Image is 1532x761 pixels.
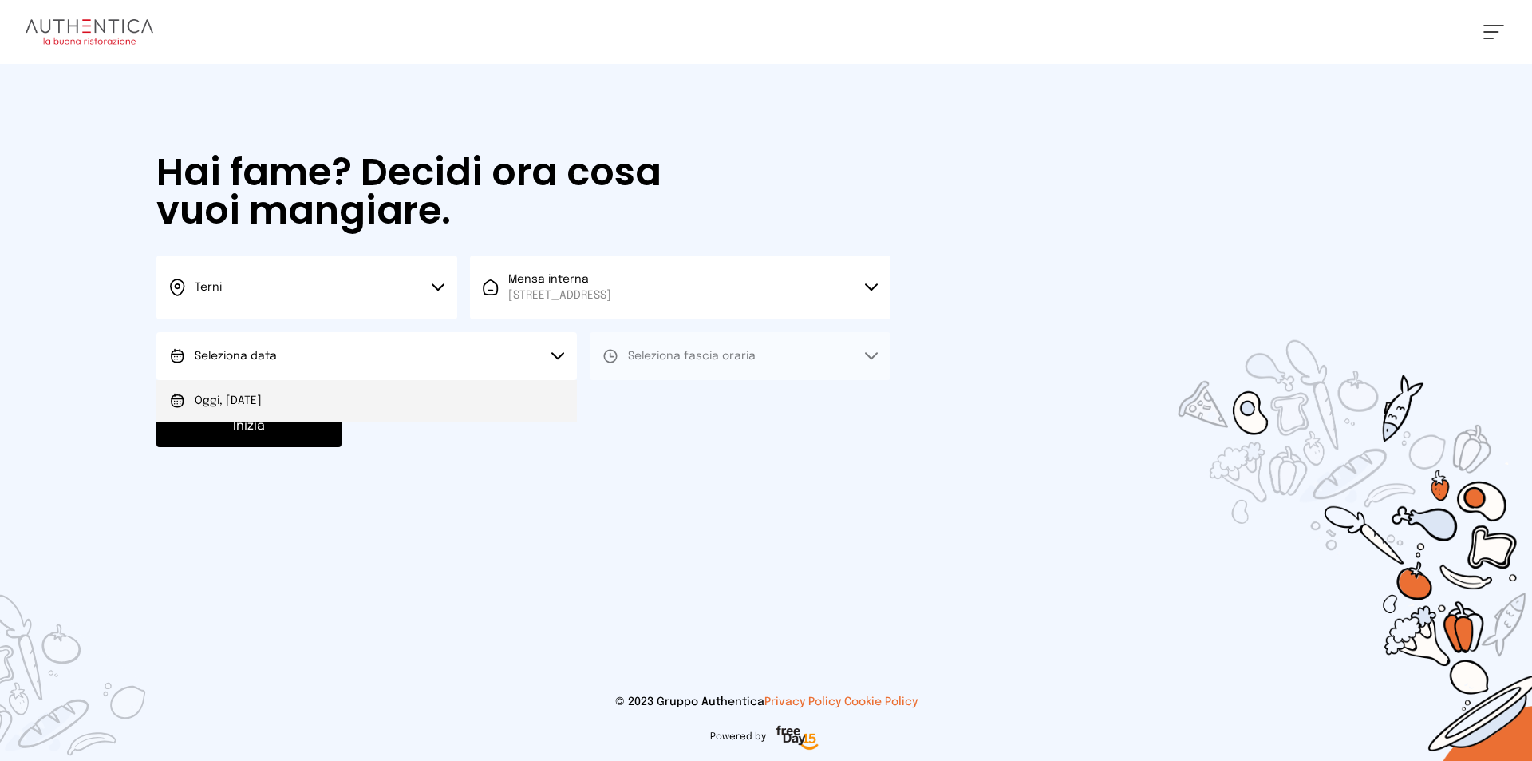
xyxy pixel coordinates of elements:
button: Seleziona data [156,332,577,380]
span: Oggi, [DATE] [195,393,262,409]
a: Cookie Policy [844,696,918,707]
img: logo-freeday.3e08031.png [772,723,823,755]
p: © 2023 Gruppo Authentica [26,694,1506,710]
span: Seleziona fascia oraria [628,351,756,362]
span: Powered by [710,731,766,743]
button: Inizia [156,406,342,447]
a: Privacy Policy [764,696,841,707]
span: Seleziona data [195,351,277,362]
button: Seleziona fascia oraria [590,332,890,380]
